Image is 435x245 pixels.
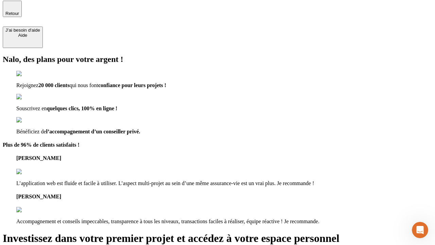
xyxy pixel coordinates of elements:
[16,105,47,111] span: Souscrivez en
[16,117,46,123] img: checkmark
[3,1,22,17] button: Retour
[46,129,140,134] span: l’accompagnement d’un conseiller privé.
[5,33,40,38] div: Aide
[47,105,117,111] span: quelques clics, 100% en ligne !
[16,71,46,77] img: checkmark
[3,55,432,64] h2: Nalo, des plans pour votre argent !
[3,232,432,245] h1: Investissez dans votre premier projet et accédez à votre espace personnel
[16,194,432,200] h4: [PERSON_NAME]
[16,180,432,186] p: L’application web est fluide et facile à utiliser. L’aspect multi-projet au sein d’une même assur...
[16,129,46,134] span: Bénéficiez de
[16,94,46,100] img: checkmark
[16,82,38,88] span: Rejoignez
[98,82,166,88] span: confiance pour leurs projets !
[16,207,50,213] img: reviews stars
[3,142,432,148] h4: Plus de 96% de clients satisfaits !
[412,222,428,238] iframe: Intercom live chat
[16,155,432,161] h4: [PERSON_NAME]
[38,82,70,88] span: 20 000 clients
[16,218,432,225] p: Accompagnement et conseils impeccables, transparence à tous les niveaux, transactions faciles à r...
[16,169,50,175] img: reviews stars
[5,28,40,33] div: J’ai besoin d'aide
[69,82,98,88] span: qui nous font
[5,11,19,16] span: Retour
[3,27,43,48] button: J’ai besoin d'aideAide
